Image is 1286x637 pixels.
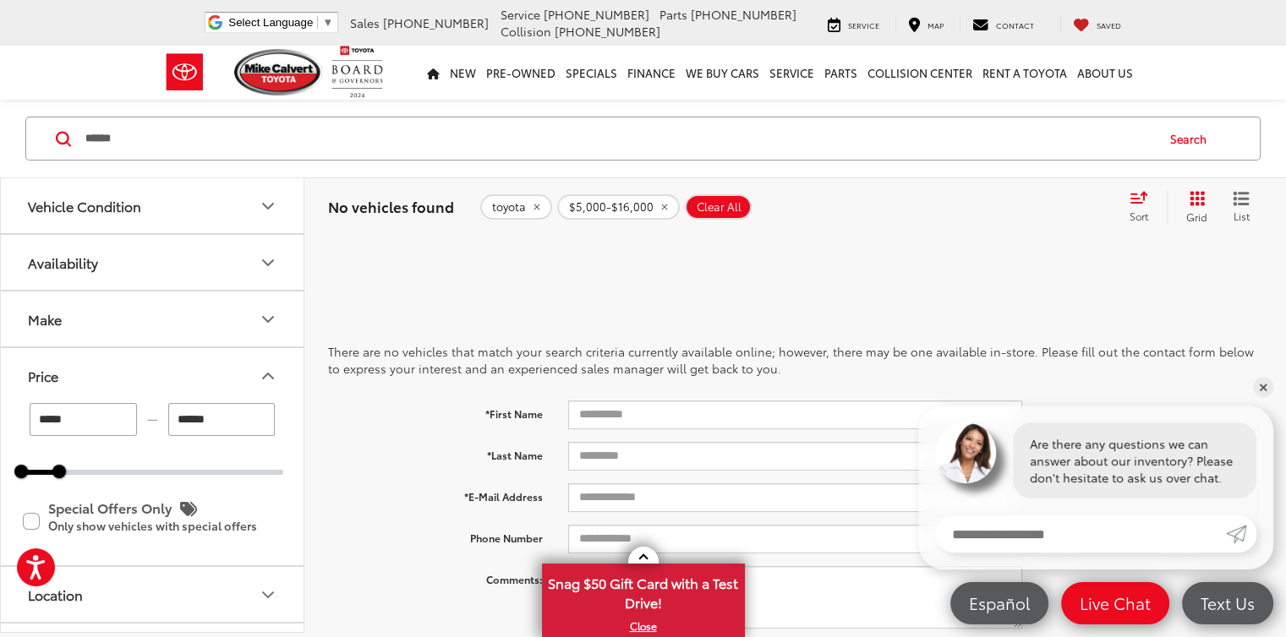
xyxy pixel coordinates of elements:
[1,348,305,403] button: PricePrice
[258,309,278,329] div: Make
[258,196,278,216] div: Vehicle Condition
[1226,515,1256,553] a: Submit
[1154,117,1231,160] button: Search
[1182,582,1273,624] a: Text Us
[350,14,380,31] span: Sales
[659,6,687,23] span: Parts
[28,311,62,327] div: Make
[681,46,764,100] a: WE BUY CARS
[228,16,333,29] a: Select Language​
[1186,210,1207,224] span: Grid
[569,200,654,214] span: $5,000-$16,000
[28,587,83,603] div: Location
[1192,592,1263,613] span: Text Us
[557,194,680,220] button: remove 5000-16000
[935,515,1226,553] input: Enter your message
[315,525,555,546] label: Phone Number
[1167,190,1220,224] button: Grid View
[492,200,526,214] span: toyota
[422,46,445,100] a: Home
[950,582,1048,624] a: Español
[142,412,163,427] span: —
[544,565,743,617] span: Snag $50 Gift Card with a Test Drive!
[561,46,622,100] a: Specials
[28,198,141,214] div: Vehicle Condition
[1061,582,1169,624] a: Live Chat
[1220,190,1262,224] button: List View
[935,422,996,483] img: Agent profile photo
[685,194,752,220] button: Clear All
[691,6,796,23] span: [PHONE_NUMBER]
[258,585,278,605] div: Location
[960,15,1047,32] a: Contact
[258,253,278,273] div: Availability
[328,196,454,216] span: No vehicles found
[315,566,555,587] label: Comments:
[622,46,681,100] a: Finance
[1,568,305,623] button: LocationLocation
[501,23,551,40] span: Collision
[928,19,944,30] span: Map
[1013,422,1256,498] div: Are there any questions we can answer about our inventory? Please don't hesitate to ask us over c...
[764,46,819,100] a: Service
[697,200,742,214] span: Clear All
[23,493,282,548] label: Special Offers Only
[315,400,555,422] label: *First Name
[1060,15,1134,32] a: My Saved Vehicles
[1233,209,1250,223] span: List
[30,403,137,436] input: minimum Buy price
[383,14,489,31] span: [PHONE_NUMBER]
[815,15,892,32] a: Service
[234,49,324,95] img: Mike Calvert Toyota
[1097,19,1121,30] span: Saved
[28,254,98,270] div: Availability
[501,6,540,23] span: Service
[996,19,1034,30] span: Contact
[862,46,977,100] a: Collision Center
[153,45,216,100] img: Toyota
[544,6,649,23] span: [PHONE_NUMBER]
[258,366,278,386] div: Price
[445,46,481,100] a: New
[315,442,555,463] label: *Last Name
[315,483,555,504] label: *E-Mail Address
[84,118,1154,159] input: Search by Make, Model, or Keyword
[895,15,956,32] a: Map
[977,46,1072,100] a: Rent a Toyota
[848,19,879,30] span: Service
[228,16,313,29] span: Select Language
[48,520,282,532] p: Only show vehicles with special offers
[328,343,1262,377] p: There are no vehicles that match your search criteria currently available online; however, there ...
[1072,46,1138,100] a: About Us
[1,235,305,290] button: AvailabilityAvailability
[960,592,1038,613] span: Español
[1130,209,1148,223] span: Sort
[480,194,552,220] button: remove toyota
[1121,190,1167,224] button: Select sort value
[168,403,276,436] input: maximum Buy price
[555,23,660,40] span: [PHONE_NUMBER]
[1,178,305,233] button: Vehicle ConditionVehicle Condition
[1071,592,1159,613] span: Live Chat
[1,291,305,346] button: MakeMake
[322,16,333,29] span: ▼
[819,46,862,100] a: Parts
[28,367,58,384] div: Price
[481,46,561,100] a: Pre-Owned
[317,16,318,29] span: ​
